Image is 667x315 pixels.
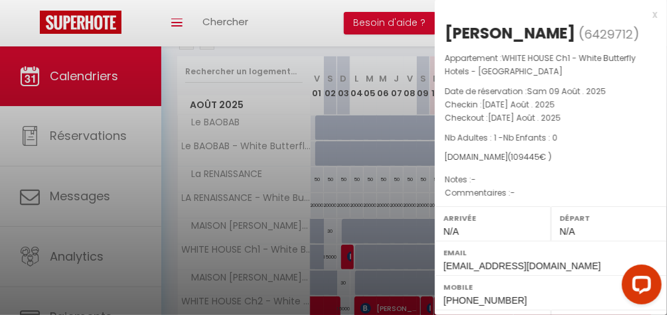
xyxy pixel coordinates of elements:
[443,295,527,306] span: [PHONE_NUMBER]
[559,212,658,225] label: Départ
[482,99,555,110] span: [DATE] Août . 2025
[527,86,606,97] span: Sam 09 Août . 2025
[584,26,633,42] span: 6429712
[510,187,515,198] span: -
[445,98,657,111] p: Checkin :
[445,151,657,164] div: [DOMAIN_NAME]
[579,25,639,43] span: ( )
[443,212,542,225] label: Arrivée
[443,281,658,294] label: Mobile
[559,226,575,237] span: N/A
[445,186,657,200] p: Commentaires :
[445,52,636,77] span: WHITE HOUSE Ch1 - White Butterfly Hotels - [GEOGRAPHIC_DATA]
[508,151,552,162] span: ( € )
[445,173,657,186] p: Notes :
[445,132,557,143] span: Nb Adultes : 1 -
[511,151,540,162] span: 109445
[435,7,657,23] div: x
[471,174,476,185] span: -
[443,226,459,237] span: N/A
[445,52,657,78] p: Appartement :
[443,261,601,271] span: [EMAIL_ADDRESS][DOMAIN_NAME]
[503,132,557,143] span: Nb Enfants : 0
[445,23,575,44] div: [PERSON_NAME]
[443,246,658,259] label: Email
[445,85,657,98] p: Date de réservation :
[445,111,657,125] p: Checkout :
[611,259,667,315] iframe: LiveChat chat widget
[488,112,561,123] span: [DATE] Août . 2025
